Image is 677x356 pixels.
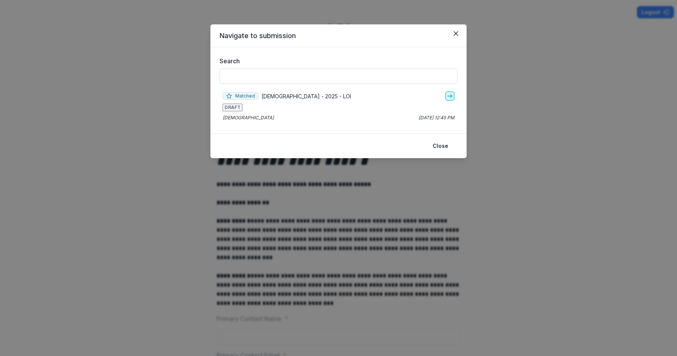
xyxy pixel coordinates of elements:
[428,140,453,152] button: Close
[261,92,351,100] p: [DEMOGRAPHIC_DATA] - 2025 - LOI
[223,92,258,100] span: Matched
[450,27,462,40] button: Close
[419,114,454,121] p: [DATE] 12:45 PM
[223,114,274,121] p: [DEMOGRAPHIC_DATA]
[220,56,453,66] label: Search
[445,91,454,101] a: go-to
[223,104,242,111] span: DRAFT
[210,24,467,47] header: Navigate to submission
